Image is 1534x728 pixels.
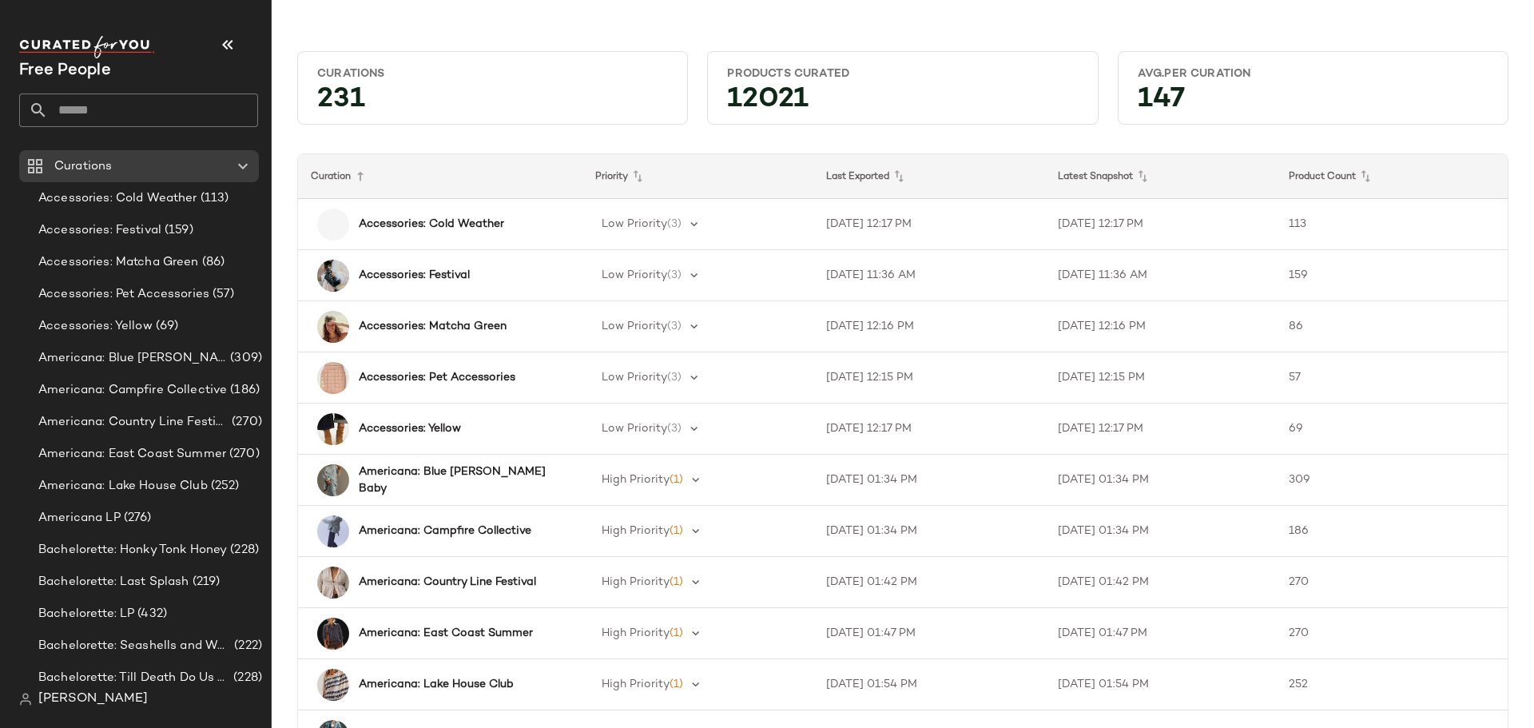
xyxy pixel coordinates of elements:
[667,423,682,435] span: (3)
[1045,199,1277,250] td: [DATE] 12:17 PM
[38,285,209,304] span: Accessories: Pet Accessories
[199,253,225,272] span: (86)
[813,608,1045,659] td: [DATE] 01:47 PM
[38,253,199,272] span: Accessories: Matcha Green
[727,66,1078,82] div: Products Curated
[208,477,240,495] span: (252)
[813,557,1045,608] td: [DATE] 01:42 PM
[582,154,814,199] th: Priority
[1045,506,1277,557] td: [DATE] 01:34 PM
[317,260,349,292] img: 102203916_001_a
[121,509,152,527] span: (276)
[359,216,504,233] b: Accessories: Cold Weather
[602,627,670,639] span: High Priority
[1045,608,1277,659] td: [DATE] 01:47 PM
[19,62,111,79] span: Current Company Name
[1045,404,1277,455] td: [DATE] 12:17 PM
[209,285,235,304] span: (57)
[38,605,134,623] span: Bachelorette: LP
[359,318,507,335] b: Accessories: Matcha Green
[134,605,167,623] span: (432)
[227,349,262,368] span: (309)
[602,576,670,588] span: High Priority
[230,669,262,687] span: (228)
[153,317,179,336] span: (69)
[359,676,514,693] b: Americana: Lake House Club
[1276,404,1508,455] td: 69
[1125,88,1501,117] div: 147
[317,515,349,547] img: 100714385_237_d
[227,381,260,400] span: (186)
[38,381,227,400] span: Americana: Campfire Collective
[19,36,155,58] img: cfy_white_logo.C9jOOHJF.svg
[1276,250,1508,301] td: 159
[38,690,148,709] span: [PERSON_NAME]
[1276,352,1508,404] td: 57
[602,474,670,486] span: High Priority
[813,455,1045,506] td: [DATE] 01:34 PM
[161,221,193,240] span: (159)
[602,372,667,384] span: Low Priority
[317,66,668,82] div: Curations
[19,693,32,706] img: svg%3e
[1045,455,1277,506] td: [DATE] 01:34 PM
[38,445,226,463] span: Americana: East Coast Summer
[38,509,121,527] span: Americana LP
[670,576,683,588] span: (1)
[1276,506,1508,557] td: 186
[317,464,349,496] img: 101180578_092_f
[38,573,189,591] span: Bachelorette: Last Splash
[602,423,667,435] span: Low Priority
[813,404,1045,455] td: [DATE] 12:17 PM
[317,413,349,445] img: 103256988_072_a
[38,413,229,432] span: Americana: Country Line Festival
[667,372,682,384] span: (3)
[38,477,208,495] span: Americana: Lake House Club
[317,618,349,650] img: 92425776_042_0
[38,317,153,336] span: Accessories: Yellow
[359,463,554,497] b: Americana: Blue [PERSON_NAME] Baby
[227,541,259,559] span: (228)
[229,413,262,432] span: (270)
[231,637,262,655] span: (222)
[38,637,231,655] span: Bachelorette: Seashells and Wedding Bells
[1138,66,1488,82] div: Avg.per Curation
[813,659,1045,710] td: [DATE] 01:54 PM
[1276,455,1508,506] td: 309
[602,218,667,230] span: Low Priority
[667,320,682,332] span: (3)
[317,567,349,599] img: 93911964_010_0
[317,669,349,701] img: 83674770_024_a
[670,474,683,486] span: (1)
[667,269,682,281] span: (3)
[197,189,229,208] span: (113)
[813,250,1045,301] td: [DATE] 11:36 AM
[714,88,1091,117] div: 12021
[813,352,1045,404] td: [DATE] 12:15 PM
[1045,659,1277,710] td: [DATE] 01:54 PM
[670,525,683,537] span: (1)
[813,199,1045,250] td: [DATE] 12:17 PM
[38,221,161,240] span: Accessories: Festival
[317,362,349,394] img: 95815080_004_b
[1045,557,1277,608] td: [DATE] 01:42 PM
[359,523,531,539] b: Americana: Campfire Collective
[602,678,670,690] span: High Priority
[359,625,533,642] b: Americana: East Coast Summer
[54,157,112,176] span: Curations
[1045,301,1277,352] td: [DATE] 12:16 PM
[670,678,683,690] span: (1)
[1276,557,1508,608] td: 270
[1276,659,1508,710] td: 252
[359,574,536,591] b: Americana: Country Line Festival
[189,573,221,591] span: (219)
[38,541,227,559] span: Bachelorette: Honky Tonk Honey
[359,369,515,386] b: Accessories: Pet Accessories
[1276,199,1508,250] td: 113
[813,301,1045,352] td: [DATE] 12:16 PM
[602,525,670,537] span: High Priority
[317,311,349,343] img: 99064768_031_a
[1045,250,1277,301] td: [DATE] 11:36 AM
[1045,154,1277,199] th: Latest Snapshot
[1276,301,1508,352] td: 86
